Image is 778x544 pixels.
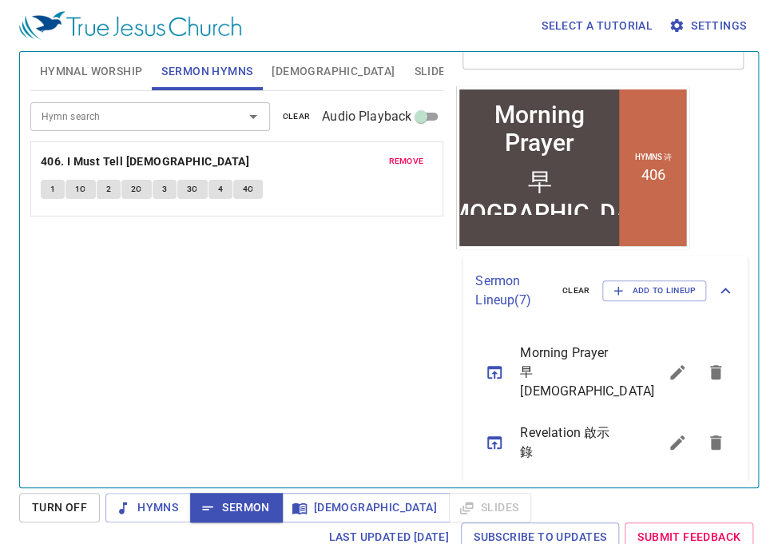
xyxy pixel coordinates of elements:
span: Morning Prayer 早[DEMOGRAPHIC_DATA] [520,343,620,401]
span: clear [283,109,311,124]
button: 4 [208,180,232,199]
span: Select a tutorial [542,16,653,36]
button: Open [242,105,264,128]
span: Sermon Hymns [161,62,252,81]
button: Hymns [105,493,191,522]
span: Settings [672,16,746,36]
button: 3C [177,180,208,199]
button: remove [379,152,433,171]
span: Audio Playback [322,107,411,126]
button: Select a tutorial [535,11,659,41]
button: Settings [665,11,752,41]
span: remove [388,154,423,169]
span: Sermon [203,498,269,518]
span: 1C [75,182,86,197]
span: [DEMOGRAPHIC_DATA] [295,498,437,518]
span: 4 [218,182,223,197]
button: 4C [233,180,264,199]
span: Hymnal Worship [40,62,143,81]
p: Sermon Lineup ( 7 ) [475,272,550,310]
button: 1C [65,180,96,199]
span: 1 [50,182,55,197]
span: Turn Off [32,498,87,518]
button: clear [553,281,600,300]
div: Sermon Lineup(7)clearAdd to Lineup [462,256,748,326]
img: True Jesus Church [19,11,241,40]
span: Add to Lineup [613,284,696,298]
button: clear [273,107,320,126]
button: Sermon [190,493,282,522]
p: Hymns 诗 [178,66,215,77]
span: [DEMOGRAPHIC_DATA] [272,62,395,81]
span: 4C [243,182,254,197]
li: 406 [185,80,208,97]
span: 2C [131,182,142,197]
span: 3C [187,182,198,197]
button: 3 [153,180,177,199]
button: 1 [41,180,65,199]
b: 406. I Must Tell [DEMOGRAPHIC_DATA] [41,152,249,172]
button: Turn Off [19,493,100,522]
button: [DEMOGRAPHIC_DATA] [282,493,450,522]
span: clear [562,284,590,298]
span: Slides [414,62,451,81]
iframe: from-child [456,86,689,249]
button: 2 [97,180,121,199]
span: Hymns [118,498,178,518]
span: 2 [106,182,111,197]
span: Revelation 啟示錄 [520,423,620,462]
button: 2C [121,180,152,199]
span: 3 [162,182,167,197]
button: 406. I Must Tell [DEMOGRAPHIC_DATA] [41,152,252,172]
button: Add to Lineup [602,280,706,301]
